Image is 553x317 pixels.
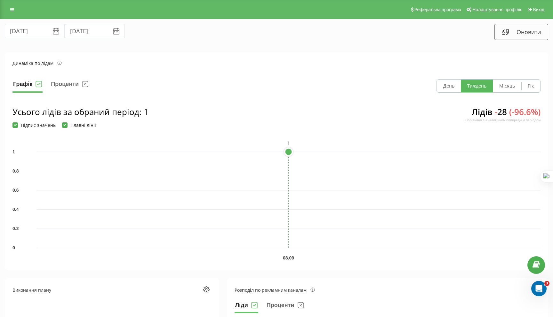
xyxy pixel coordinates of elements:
[533,7,544,12] span: Вихід
[12,226,19,231] text: 0.2
[461,80,493,92] button: Тиждень
[287,140,290,146] text: 1
[12,245,15,250] text: 0
[437,80,461,92] button: День
[531,281,547,296] iframe: Intercom live chat
[50,79,89,93] button: Проценти
[494,24,548,40] button: Оновити
[509,106,541,118] span: ( - 96.6 %)
[12,60,62,66] div: Динаміка по лідам
[12,168,19,174] text: 0.8
[495,106,497,118] span: -
[12,207,19,212] text: 0.4
[465,106,541,128] div: Лідів 28
[62,122,96,128] label: Плавні лінії
[12,149,15,154] text: 1
[283,255,294,260] text: 08.09
[414,7,461,12] span: Реферальна програма
[266,300,305,313] button: Проценти
[12,188,19,193] text: 0.6
[521,80,540,92] button: Рік
[465,118,541,122] div: Порівняно з аналогічним попереднім періодом
[472,7,522,12] span: Налаштування профілю
[235,300,258,313] button: Ліди
[544,281,549,286] span: 3
[493,80,521,92] button: Місяць
[12,106,148,118] div: Усього лідів за обраний період : 1
[12,122,56,128] label: Підпис значень
[235,287,315,293] div: Розподіл по рекламним каналам
[12,287,51,293] div: Виконання плану
[12,79,43,93] button: Графік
